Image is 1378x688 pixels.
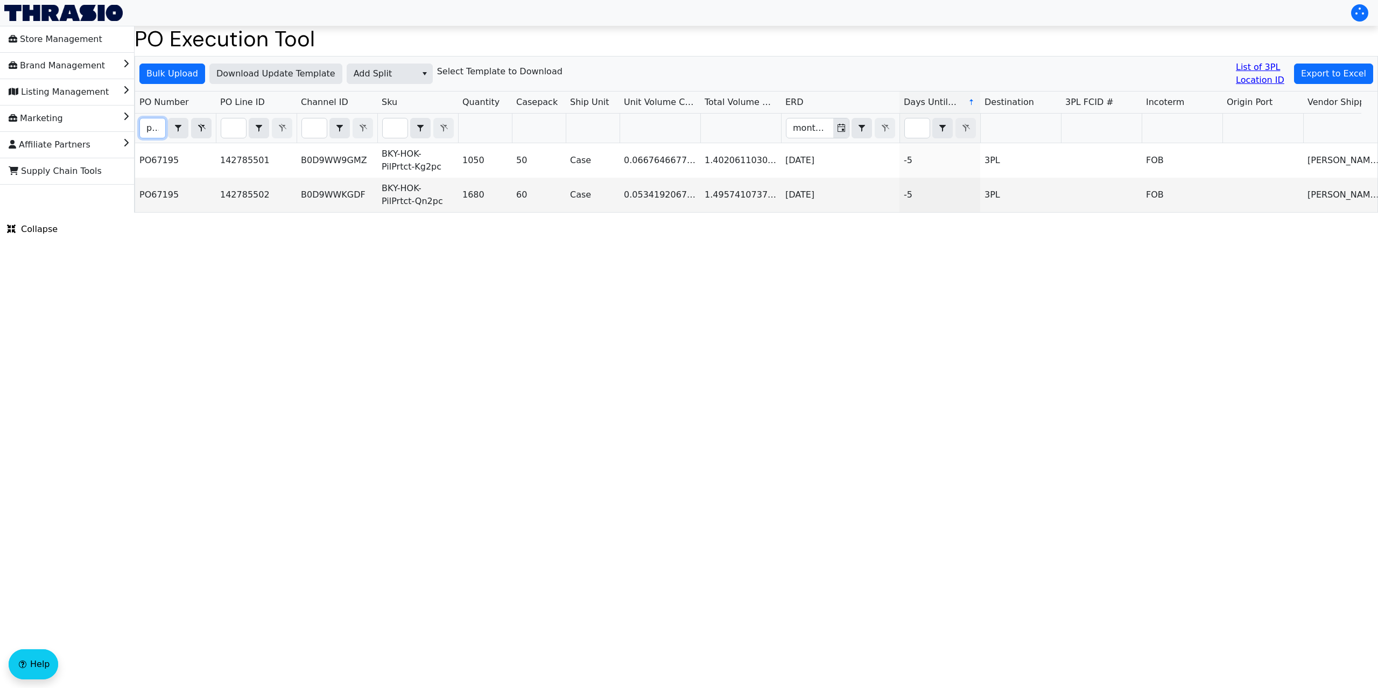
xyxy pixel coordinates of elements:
[512,178,566,212] td: 60
[411,118,430,138] button: select
[852,118,872,138] span: Choose Operator
[1146,96,1184,109] span: Incoterm
[700,143,781,178] td: 1.402061103093
[191,118,212,138] button: Clear
[9,649,58,679] button: Help floatingactionbutton
[980,143,1061,178] td: 3PL
[980,178,1061,212] td: 3PL
[566,178,620,212] td: Case
[7,223,58,236] span: Collapse
[302,118,327,138] input: Filter
[382,96,397,109] span: Sku
[781,114,899,143] th: Filter
[458,178,512,212] td: 1680
[221,118,246,138] input: Filter
[249,118,269,138] span: Choose Operator
[566,143,620,178] td: Case
[297,178,377,212] td: B0D9WWKGDF
[985,96,1034,109] span: Destination
[899,143,980,178] td: -5
[417,64,432,83] button: select
[209,64,342,84] button: Download Update Template
[30,658,50,671] span: Help
[140,118,165,138] input: Filter
[135,26,1378,52] h1: PO Execution Tool
[624,96,696,109] span: Unit Volume CBM
[781,143,899,178] td: [DATE]
[139,96,189,109] span: PO Number
[1294,64,1373,84] button: Export to Excel
[329,118,350,138] span: Choose Operator
[220,96,265,109] span: PO Line ID
[377,143,458,178] td: BKY-HOK-PilPrtct-Kg2pc
[9,31,102,48] span: Store Management
[852,118,871,138] button: select
[377,114,458,143] th: Filter
[9,83,109,101] span: Listing Management
[833,118,849,138] button: Toggle calendar
[785,96,804,109] span: ERD
[705,96,777,109] span: Total Volume CBM
[383,118,407,138] input: Filter
[297,143,377,178] td: B0D9WW9GMZ
[905,118,930,138] input: Filter
[781,178,899,212] td: [DATE]
[904,96,959,109] span: Days Until ERD
[9,57,105,74] span: Brand Management
[700,178,781,212] td: 1.495741073792
[899,114,980,143] th: Filter
[512,143,566,178] td: 50
[216,178,297,212] td: 142785502
[1065,96,1114,109] span: 3PL FCID #
[4,5,123,21] img: Thrasio Logo
[1142,178,1222,212] td: FOB
[410,118,431,138] span: Choose Operator
[139,64,205,84] button: Bulk Upload
[377,178,458,212] td: BKY-HOK-PilPrtct-Qn2pc
[168,118,188,138] span: Choose Operator
[168,118,188,138] button: select
[620,143,700,178] td: 0.06676466776072
[1227,96,1272,109] span: Origin Port
[146,67,198,80] span: Bulk Upload
[1236,61,1290,87] a: List of 3PL Location ID
[620,178,700,212] td: 0.05341920670976
[9,163,102,180] span: Supply Chain Tools
[301,96,348,109] span: Channel ID
[1301,67,1366,80] span: Export to Excel
[9,110,63,127] span: Marketing
[932,118,953,138] span: Choose Operator
[570,96,609,109] span: Ship Unit
[135,114,216,143] th: Filter
[135,143,216,178] td: PO67195
[216,67,335,80] span: Download Update Template
[462,96,500,109] span: Quantity
[516,96,558,109] span: Casepack
[786,118,833,138] input: Filter
[330,118,349,138] button: select
[354,67,410,80] span: Add Split
[458,143,512,178] td: 1050
[216,143,297,178] td: 142785501
[899,178,980,212] td: -5
[437,66,563,76] h6: Select Template to Download
[297,114,377,143] th: Filter
[933,118,952,138] button: select
[9,136,90,153] span: Affiliate Partners
[135,178,216,212] td: PO67195
[1142,143,1222,178] td: FOB
[216,114,297,143] th: Filter
[249,118,269,138] button: select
